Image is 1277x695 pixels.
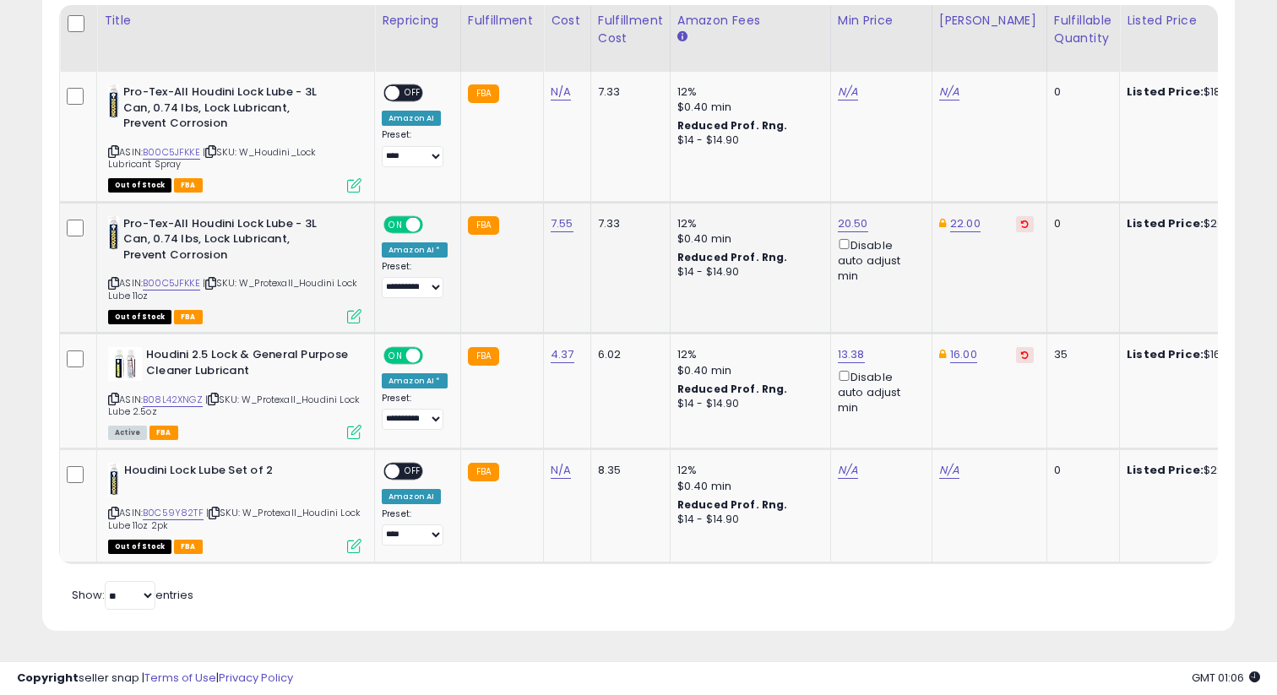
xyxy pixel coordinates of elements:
a: 4.37 [551,346,574,363]
div: 8.35 [598,463,657,478]
div: ASIN: [108,347,361,437]
span: FBA [174,540,203,554]
div: Preset: [382,508,448,546]
div: $14 - $14.90 [677,397,818,411]
div: 0 [1054,463,1106,478]
div: $18.83 [1127,84,1267,100]
a: 22.00 [950,215,981,232]
b: Listed Price: [1127,215,1204,231]
div: Fulfillment Cost [598,12,663,47]
div: 12% [677,347,818,362]
small: Amazon Fees. [677,30,687,45]
b: Listed Price: [1127,462,1204,478]
span: ON [385,217,406,231]
img: 317bxl2M-8L._SL40_.jpg [108,216,119,250]
div: $16.00 [1127,347,1267,362]
div: Amazon AI [382,489,441,504]
div: 12% [677,216,818,231]
span: Show: entries [72,587,193,603]
small: FBA [468,463,499,481]
img: 317bxl2M-8L._SL40_.jpg [108,84,119,118]
span: FBA [174,178,203,193]
a: N/A [838,84,858,100]
a: Privacy Policy [219,670,293,686]
span: FBA [174,310,203,324]
span: All listings currently available for purchase on Amazon [108,426,147,440]
span: OFF [399,86,427,100]
div: Amazon AI * [382,242,448,258]
span: All listings that are currently out of stock and unavailable for purchase on Amazon [108,540,171,554]
div: Preset: [382,393,448,431]
a: B00C5JFKKE [143,276,200,290]
span: | SKU: W_Protexall_Houdini Lock Lube 11oz [108,276,357,301]
div: Amazon AI [382,111,441,126]
span: 2025-08-17 01:06 GMT [1192,670,1260,686]
div: 0 [1054,216,1106,231]
div: 12% [677,463,818,478]
img: 41xl2+Jhx9L._SL40_.jpg [108,347,142,381]
div: Disable auto adjust min [838,367,919,416]
div: Fulfillable Quantity [1054,12,1112,47]
b: Houdini Lock Lube Set of 2 [124,463,329,483]
b: Listed Price: [1127,346,1204,362]
div: 7.33 [598,84,657,100]
span: ON [385,349,406,363]
div: Preset: [382,129,448,167]
a: B0C59Y82TF [143,506,204,520]
span: All listings that are currently out of stock and unavailable for purchase on Amazon [108,178,171,193]
span: All listings that are currently out of stock and unavailable for purchase on Amazon [108,310,171,324]
div: 12% [677,84,818,100]
div: $0.40 min [677,231,818,247]
div: $0.40 min [677,479,818,494]
div: Amazon AI * [382,373,448,388]
b: Listed Price: [1127,84,1204,100]
span: OFF [399,464,427,479]
div: Disable auto adjust min [838,236,919,285]
div: $20.50 [1127,216,1267,231]
div: 7.33 [598,216,657,231]
div: $0.40 min [677,363,818,378]
span: | SKU: W_Protexall_Houdini Lock Lube 11oz 2pk [108,506,361,531]
div: 35 [1054,347,1106,362]
span: OFF [421,217,448,231]
a: 7.55 [551,215,573,232]
a: Terms of Use [144,670,216,686]
b: Pro-Tex-All Houdini Lock Lube - 3L Can, 0.74 lbs, Lock Lubricant, Prevent Corrosion [123,84,329,136]
div: $0.40 min [677,100,818,115]
div: $14 - $14.90 [677,513,818,527]
small: FBA [468,347,499,366]
a: 16.00 [950,346,977,363]
div: Min Price [838,12,925,30]
div: $29.89 [1127,463,1267,478]
div: Fulfillment [468,12,536,30]
b: Reduced Prof. Rng. [677,118,788,133]
div: seller snap | | [17,671,293,687]
b: Reduced Prof. Rng. [677,497,788,512]
a: N/A [551,462,571,479]
div: Cost [551,12,584,30]
b: Reduced Prof. Rng. [677,250,788,264]
div: Title [104,12,367,30]
a: N/A [551,84,571,100]
span: OFF [421,349,448,363]
div: Repricing [382,12,454,30]
strong: Copyright [17,670,79,686]
a: B00C5JFKKE [143,145,200,160]
small: FBA [468,216,499,235]
a: N/A [939,84,959,100]
a: N/A [838,462,858,479]
div: Amazon Fees [677,12,823,30]
img: 31GcqahrVpL._SL40_.jpg [108,463,120,497]
span: FBA [149,426,178,440]
div: $14 - $14.90 [677,265,818,280]
span: | SKU: W_Houdini_Lock Lubricant Spray [108,145,316,171]
b: Pro-Tex-All Houdini Lock Lube - 3L Can, 0.74 lbs, Lock Lubricant, Prevent Corrosion [123,216,329,268]
a: B08L42XNGZ [143,393,203,407]
div: 6.02 [598,347,657,362]
b: Houdini 2.5 Lock & General Purpose Cleaner Lubricant [146,347,351,383]
span: | SKU: W_Protexall_Houdini Lock Lube 2.5oz [108,393,360,418]
div: ASIN: [108,84,361,191]
small: FBA [468,84,499,103]
div: $14 - $14.90 [677,133,818,148]
div: Listed Price [1127,12,1273,30]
